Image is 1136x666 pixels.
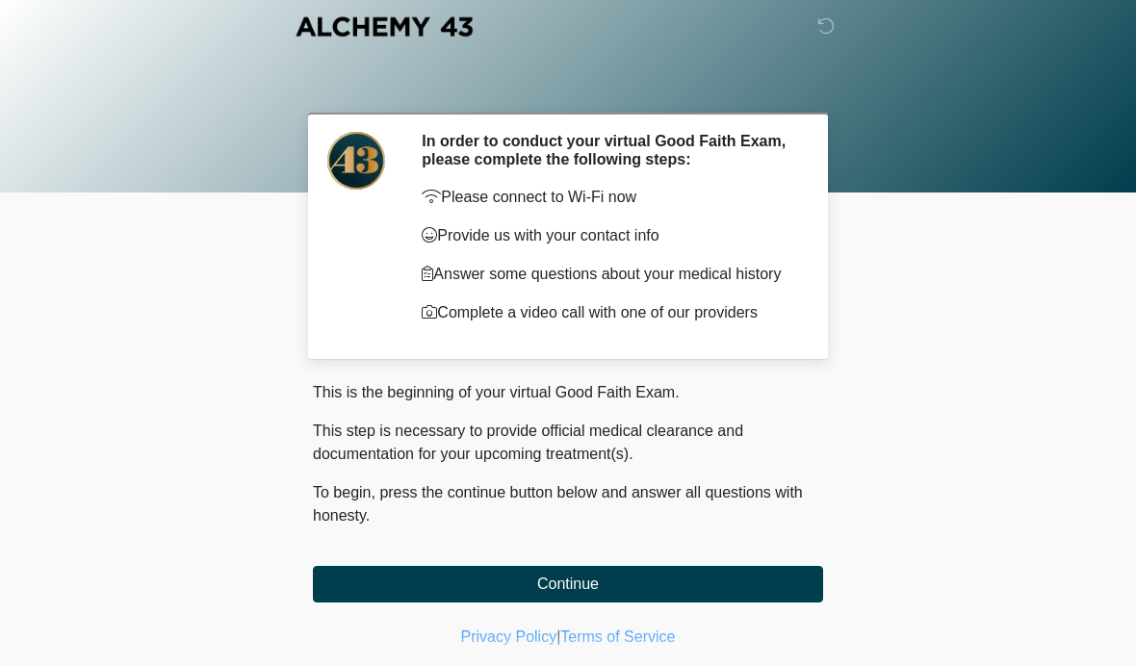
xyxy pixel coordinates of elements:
[422,224,794,247] p: Provide us with your contact info
[422,186,794,209] p: Please connect to Wi-Fi now
[422,301,794,324] p: Complete a video call with one of our providers
[327,132,385,190] img: Agent Avatar
[313,381,823,404] p: This is the beginning of your virtual Good Faith Exam.
[313,420,823,466] p: This step is necessary to provide official medical clearance and documentation for your upcoming ...
[294,14,475,38] img: Alchemy 43 Logo
[556,628,560,645] a: |
[560,628,675,645] a: Terms of Service
[298,69,838,105] h1: ‎ ‎ ‎ ‎
[422,132,794,168] h2: In order to conduct your virtual Good Faith Exam, please complete the following steps:
[422,263,794,286] p: Answer some questions about your medical history
[461,628,557,645] a: Privacy Policy
[313,481,823,527] p: To begin, press the continue button below and answer all questions with honesty.
[313,566,823,602] button: Continue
